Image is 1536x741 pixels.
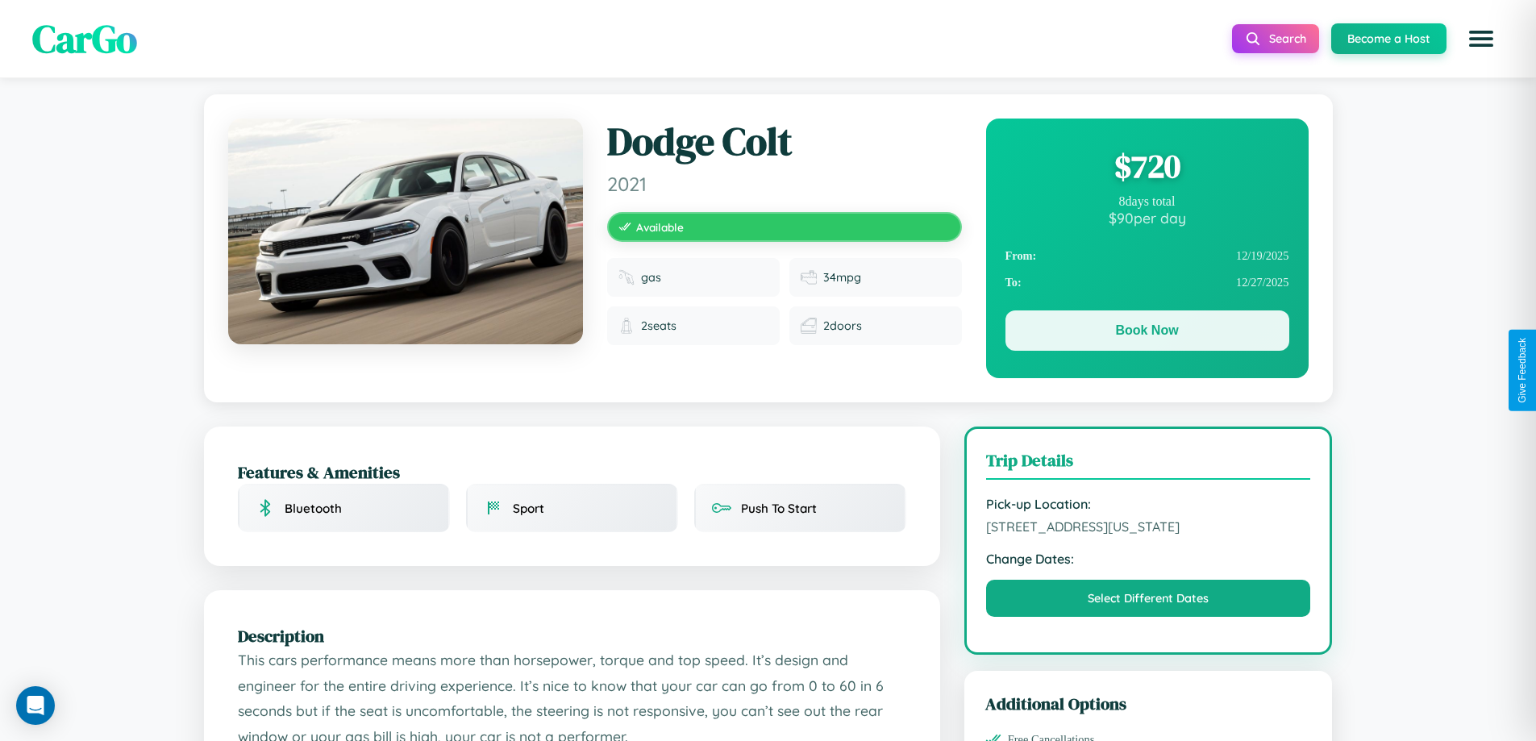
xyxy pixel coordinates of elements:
h3: Trip Details [986,448,1311,480]
span: gas [641,270,661,285]
div: Give Feedback [1517,338,1528,403]
div: $ 720 [1005,144,1289,188]
span: CarGo [32,12,137,65]
h2: Description [238,624,906,647]
h1: Dodge Colt [607,119,962,165]
strong: To: [1005,276,1022,289]
div: Open Intercom Messenger [16,686,55,725]
span: 34 mpg [823,270,861,285]
img: Fuel efficiency [801,269,817,285]
span: Bluetooth [285,501,342,516]
strong: From: [1005,249,1037,263]
img: Doors [801,318,817,334]
button: Open menu [1459,16,1504,61]
h2: Features & Amenities [238,460,906,484]
span: Available [636,220,684,234]
span: 2 doors [823,318,862,333]
div: 8 days total [1005,194,1289,209]
button: Select Different Dates [986,580,1311,617]
button: Become a Host [1331,23,1447,54]
span: Sport [513,501,544,516]
div: $ 90 per day [1005,209,1289,227]
span: 2 seats [641,318,676,333]
div: 12 / 19 / 2025 [1005,243,1289,269]
strong: Change Dates: [986,551,1311,567]
img: Seats [618,318,635,334]
div: 12 / 27 / 2025 [1005,269,1289,296]
strong: Pick-up Location: [986,496,1311,512]
button: Book Now [1005,310,1289,351]
span: [STREET_ADDRESS][US_STATE] [986,518,1311,535]
span: Push To Start [741,501,817,516]
h3: Additional Options [985,692,1312,715]
img: Dodge Colt 2021 [228,119,583,344]
img: Fuel type [618,269,635,285]
span: Search [1269,31,1306,46]
button: Search [1232,24,1319,53]
span: 2021 [607,172,962,196]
